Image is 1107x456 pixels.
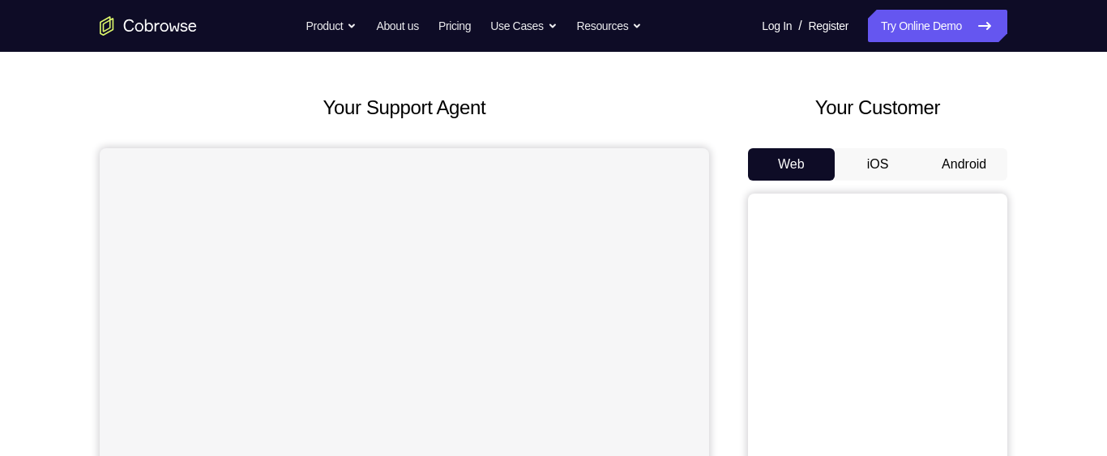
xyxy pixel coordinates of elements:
[868,10,1007,42] a: Try Online Demo
[376,10,418,42] a: About us
[809,10,848,42] a: Register
[835,148,921,181] button: iOS
[100,16,197,36] a: Go to the home page
[577,10,643,42] button: Resources
[762,10,792,42] a: Log In
[921,148,1007,181] button: Android
[798,16,801,36] span: /
[490,10,557,42] button: Use Cases
[306,10,357,42] button: Product
[748,93,1007,122] h2: Your Customer
[100,93,709,122] h2: Your Support Agent
[438,10,471,42] a: Pricing
[748,148,835,181] button: Web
